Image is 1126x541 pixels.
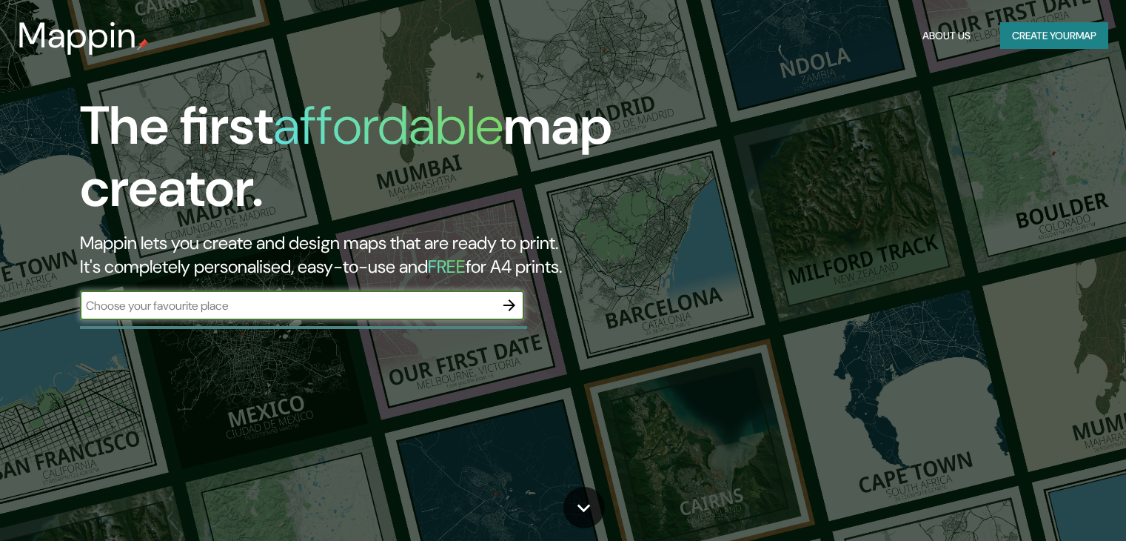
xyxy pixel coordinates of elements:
input: Choose your favourite place [80,297,495,314]
h2: Mappin lets you create and design maps that are ready to print. It's completely personalised, eas... [80,231,643,279]
button: Create yourmap [1000,22,1108,50]
button: About Us [916,22,976,50]
h3: Mappin [18,15,137,56]
h1: The first map creator. [80,95,643,231]
img: mappin-pin [137,39,149,50]
h5: FREE [428,255,466,278]
h1: affordable [273,91,503,160]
